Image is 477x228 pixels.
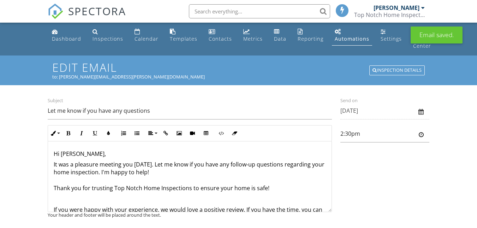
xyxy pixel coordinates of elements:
[199,127,213,140] button: Insert Table
[374,4,419,11] div: [PERSON_NAME]
[117,127,130,140] button: Ordered List
[90,25,126,46] a: Inspections
[378,25,405,46] a: Settings
[49,25,84,46] a: Dashboard
[54,150,326,158] p: Hi [PERSON_NAME],
[135,35,159,42] div: Calendar
[48,4,63,19] img: The Best Home Inspection Software - Spectora
[271,25,289,46] a: Data
[88,127,102,140] button: Underline (Ctrl+U)
[228,127,241,140] button: Clear Formatting
[170,35,197,42] div: Templates
[332,25,372,46] a: Automations (Basic)
[240,25,266,46] a: Metrics
[340,102,429,119] input: Please Select
[54,206,326,222] p: If you were happy with your experience, we would love a positive review. If you have the time, yo...
[145,127,159,140] button: Align
[61,127,75,140] button: Bold (Ctrl+B)
[340,98,358,104] label: Send on
[52,74,425,80] div: to: [PERSON_NAME][EMAIL_ADDRESS][PERSON_NAME][DOMAIN_NAME]
[54,160,326,192] p: It was a pleasure meeting you [DATE]. Let me know if you have any follow-up questions regarding y...
[68,4,126,18] span: SPECTORA
[130,127,144,140] button: Unordered List
[48,127,61,140] button: Inline Style
[102,127,115,140] button: Colors
[206,25,235,46] a: Contacts
[48,98,63,104] label: Subject
[295,25,326,46] a: Reporting
[298,35,323,42] div: Reporting
[93,35,123,42] div: Inspections
[369,65,425,75] div: Inspection Details
[167,25,200,46] a: Templates
[214,127,228,140] button: Code View
[410,25,437,53] a: Support Center
[186,127,199,140] button: Insert Video
[48,212,332,218] div: Your header and footer will be placed around the text.
[189,4,330,18] input: Search everything...
[52,61,425,74] h1: Edit Email
[172,127,186,140] button: Insert Image (Ctrl+P)
[52,35,81,42] div: Dashboard
[209,35,232,42] div: Contacts
[48,10,126,24] a: SPECTORA
[274,35,286,42] div: Data
[75,127,88,140] button: Italic (Ctrl+I)
[340,125,429,142] input: Please Select
[335,35,369,42] div: Automations
[354,11,425,18] div: Top Notch Home Inspections LLC
[132,25,161,46] a: Calendar
[243,35,263,42] div: Metrics
[381,35,402,42] div: Settings
[411,27,463,43] div: Email saved.
[159,127,172,140] button: Insert Link (Ctrl+K)
[369,66,425,73] a: Inspection Details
